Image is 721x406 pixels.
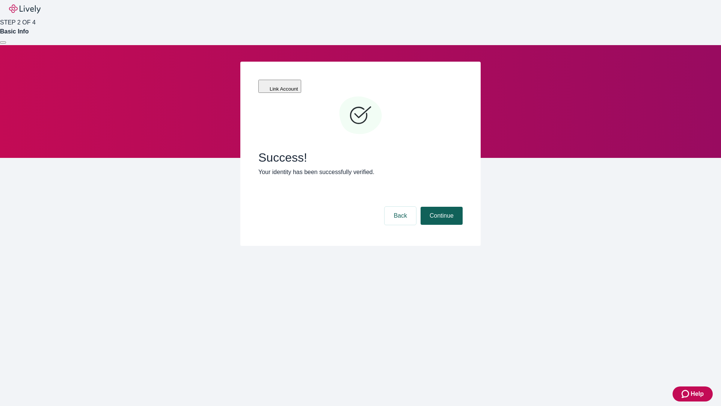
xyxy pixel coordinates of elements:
svg: Zendesk support icon [682,389,691,398]
span: Help [691,389,704,398]
img: Lively [9,5,41,14]
p: Your identity has been successfully verified. [258,168,463,177]
button: Link Account [258,80,301,93]
button: Zendesk support iconHelp [673,386,713,401]
button: Back [385,207,416,225]
svg: Checkmark icon [338,93,383,138]
button: Continue [421,207,463,225]
span: Success! [258,150,463,165]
